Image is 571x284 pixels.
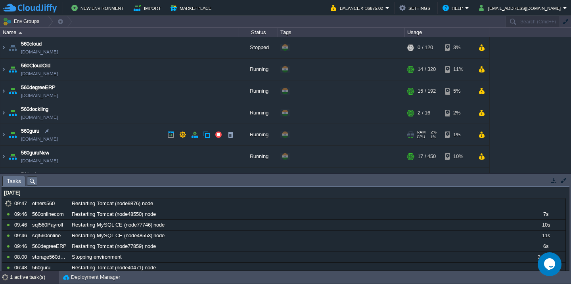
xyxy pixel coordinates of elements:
div: Name [1,28,238,37]
img: AMDAwAAAACH5BAEAAAAALAAAAAABAAEAAAICRAEAOw== [0,80,7,102]
div: Running [238,168,278,189]
iframe: chat widget [538,252,563,276]
div: 3 / 16 [418,168,430,189]
span: Restarting MySQL CE (node48553) node [72,232,165,239]
button: Marketplace [171,3,214,13]
div: 6s [526,241,565,252]
span: [DOMAIN_NAME] [21,113,58,121]
span: Restarting Tomcat (node9876) node [72,200,153,207]
div: storage560degree [30,252,69,262]
div: [DATE] [2,188,565,198]
span: Restarting Tomcat (node48550) node [72,211,156,218]
a: 560net [21,171,36,179]
div: 560onlinecom [30,209,69,219]
div: Usage [405,28,489,37]
div: 09:46 [14,209,29,219]
div: 3% [445,37,471,58]
a: [DOMAIN_NAME] [21,135,58,143]
div: 10% [445,146,471,167]
div: others560 [30,198,69,209]
a: 560guruNew [21,149,49,157]
div: 14 / 320 [418,59,436,80]
div: 08:00 [14,252,29,262]
a: 560CloudOld [21,62,50,70]
button: Deployment Manager [63,273,120,281]
span: Stopping environment [72,254,122,261]
div: 11s [526,231,565,241]
img: AMDAwAAAACH5BAEAAAAALAAAAAABAAEAAAICRAEAOw== [7,168,18,189]
img: AMDAwAAAACH5BAEAAAAALAAAAAABAAEAAAICRAEAOw== [7,102,18,124]
img: AMDAwAAAACH5BAEAAAAALAAAAAABAAEAAAICRAEAOw== [0,168,7,189]
img: AMDAwAAAACH5BAEAAAAALAAAAAABAAEAAAICRAEAOw== [19,32,22,34]
div: Tags [278,28,404,37]
div: sql560Payroll [30,220,69,230]
div: 5s [526,263,565,273]
div: Running [238,146,278,167]
img: AMDAwAAAACH5BAEAAAAALAAAAAABAAEAAAICRAEAOw== [7,146,18,167]
span: RAM [417,130,425,135]
img: AMDAwAAAACH5BAEAAAAALAAAAAABAAEAAAICRAEAOw== [0,59,7,80]
a: 560cloud [21,40,42,48]
div: 1% [445,124,471,145]
img: AMDAwAAAACH5BAEAAAAALAAAAAABAAEAAAICRAEAOw== [0,102,7,124]
img: CloudJiffy [3,3,57,13]
img: AMDAwAAAACH5BAEAAAAALAAAAAABAAEAAAICRAEAOw== [0,146,7,167]
img: AMDAwAAAACH5BAEAAAAALAAAAAABAAEAAAICRAEAOw== [7,80,18,102]
div: 4% [445,168,471,189]
img: AMDAwAAAACH5BAEAAAAALAAAAAABAAEAAAICRAEAOw== [7,124,18,145]
div: 560guru [30,263,69,273]
div: 1 active task(s) [10,271,59,284]
div: 17 / 450 [418,146,436,167]
div: 11% [445,59,471,80]
a: [DOMAIN_NAME] [21,91,58,99]
a: 560guru [21,127,39,135]
div: 2% [445,102,471,124]
span: 1% [428,135,436,139]
img: AMDAwAAAACH5BAEAAAAALAAAAAABAAEAAAICRAEAOw== [0,37,7,58]
a: 560degreeERP [21,84,56,91]
div: 15 / 192 [418,80,436,102]
div: 7s [526,209,565,219]
button: New Environment [71,3,126,13]
div: Running [238,124,278,145]
div: Running [238,102,278,124]
div: sql560online [30,231,69,241]
div: 09:46 [14,231,29,241]
button: Env Groups [3,16,42,27]
div: 09:46 [14,241,29,252]
div: 10s [526,220,565,230]
div: 2 / 16 [418,102,430,124]
a: [DOMAIN_NAME] [21,48,58,56]
div: Stopped [238,37,278,58]
button: Import [134,3,163,13]
div: 0 / 120 [418,37,433,58]
span: Restarting Tomcat (node77859) node [72,243,156,250]
span: 560dockling [21,105,48,113]
div: 09:46 [14,220,29,230]
div: Running [238,80,278,102]
button: [EMAIL_ADDRESS][DOMAIN_NAME] [479,3,563,13]
div: 09:47 [14,198,29,209]
div: 3m 13s [526,252,565,262]
div: Running [238,59,278,80]
span: Restarting Tomcat (node40471) node [72,264,156,271]
div: Status [239,28,278,37]
img: AMDAwAAAACH5BAEAAAAALAAAAAABAAEAAAICRAEAOw== [7,59,18,80]
img: AMDAwAAAACH5BAEAAAAALAAAAAABAAEAAAICRAEAOw== [7,37,18,58]
img: AMDAwAAAACH5BAEAAAAALAAAAAABAAEAAAICRAEAOw== [0,124,7,145]
button: Settings [399,3,433,13]
div: 5% [445,80,471,102]
button: Help [443,3,465,13]
span: Tasks [7,176,21,186]
div: 560degreeERP [30,241,69,252]
span: CPU [417,135,425,139]
div: 06:48 [14,263,29,273]
span: 2% [429,130,437,135]
button: Balance ₹-36875.02 [331,3,385,13]
span: Restarting MySQL CE (node77746) node [72,221,165,229]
